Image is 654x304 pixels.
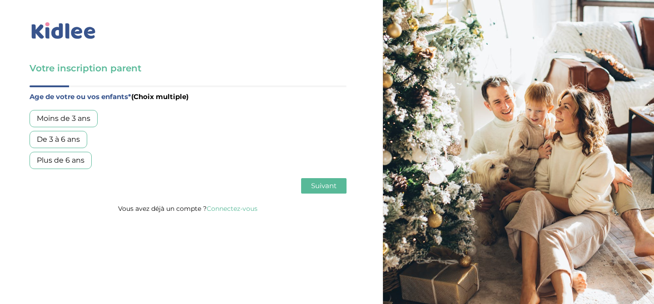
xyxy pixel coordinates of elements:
div: De 3 à 6 ans [30,131,87,148]
h3: Votre inscription parent [30,62,347,75]
img: logo_kidlee_bleu [30,20,98,41]
p: Vous avez déjà un compte ? [30,203,347,214]
button: Suivant [301,178,347,194]
label: Age de votre ou vos enfants* [30,91,347,103]
span: (Choix multiple) [131,92,188,101]
div: Plus de 6 ans [30,152,92,169]
button: Précédent [30,178,72,194]
span: Suivant [311,181,337,190]
div: Moins de 3 ans [30,110,98,127]
a: Connectez-vous [207,204,258,213]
